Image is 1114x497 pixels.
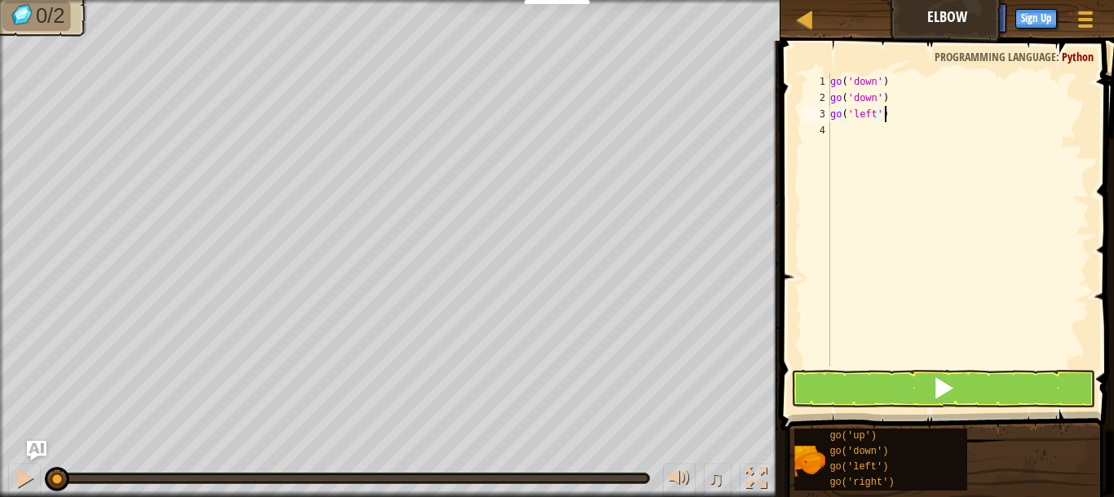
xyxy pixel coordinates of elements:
[971,9,999,24] span: Ask AI
[803,90,830,106] div: 2
[829,461,888,473] span: go('left')
[829,446,888,457] span: go('down')
[803,122,830,139] div: 4
[963,3,1007,33] button: Ask AI
[663,464,696,497] button: Adjust volume
[36,4,65,28] span: 0/2
[829,477,894,488] span: go('right')
[8,464,41,497] button: Ctrl + P: Pause
[1065,3,1106,42] button: Show game menu
[829,430,877,442] span: go('up')
[935,49,1056,64] span: Programming language
[2,1,70,31] li: Collect the gems.
[740,464,772,497] button: Toggle fullscreen
[1015,9,1057,29] button: Sign Up
[791,370,1095,407] button: Shift+Enter: Run current code.
[1062,49,1094,64] span: Python
[707,466,723,490] span: ♫
[27,441,46,460] button: Ask AI
[803,106,830,122] div: 3
[704,464,732,497] button: ♫
[1056,49,1062,64] span: :
[794,446,825,477] img: portrait.png
[803,73,830,90] div: 1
